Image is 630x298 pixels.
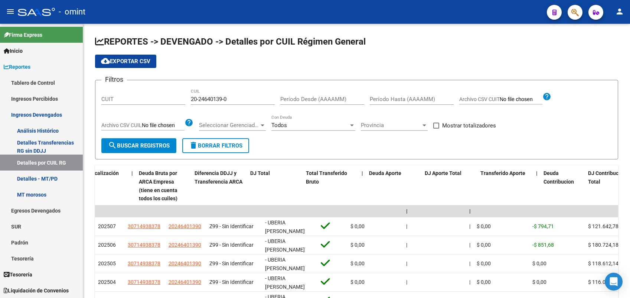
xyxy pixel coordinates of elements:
span: Liquidación de Convenios [4,286,69,295]
span: Transferido Aporte [480,170,525,176]
span: Buscar Registros [108,142,170,149]
span: - UBERIA [PERSON_NAME] [265,275,305,290]
span: Inicio [4,47,23,55]
span: Total Transferido Bruto [306,170,347,185]
span: $ 0,00 [532,260,546,266]
span: | [536,170,538,176]
span: - UBERIA [PERSON_NAME] [265,238,305,253]
span: Diferencia DDJJ y Transferencia ARCA [195,170,242,185]
span: Provincia [361,122,421,129]
span: | [469,279,470,285]
span: - UBERIA [PERSON_NAME] [265,220,305,234]
span: $ 116.069,46 [588,279,618,285]
span: 202506 [98,242,116,248]
span: 30714938378 [128,223,160,229]
mat-icon: help [542,92,551,101]
span: Firma Express [4,31,42,39]
span: $ 0,00 [350,223,365,229]
span: 20246401390 [169,223,201,229]
button: Buscar Registros [101,138,176,153]
span: - UBERIA [PERSON_NAME] [265,257,305,271]
span: 20246401390 [169,242,201,248]
span: Z99 - Sin Identificar [209,223,254,229]
datatable-header-cell: DJ Contribucion Total [585,165,630,207]
span: Seleccionar Gerenciador [199,122,259,129]
span: DJ Contribucion Total [588,170,626,185]
datatable-header-cell: DJ Total [247,165,303,207]
span: 202504 [98,279,116,285]
datatable-header-cell: Deuda Bruta por ARCA Empresa (tiene en cuenta todos los cuiles) [136,165,192,207]
span: 202505 [98,260,116,266]
span: 20246401390 [169,279,201,285]
datatable-header-cell: DJ Aporte Total [422,165,477,207]
span: REPORTES -> DEVENGADO -> Detalles por CUIL Régimen General [95,36,366,47]
span: | [406,242,407,248]
mat-icon: search [108,141,117,150]
span: $ 0,00 [350,260,365,266]
span: 30714938378 [128,260,160,266]
span: 30714938378 [128,242,160,248]
span: Deuda Aporte [369,170,401,176]
datatable-header-cell: Total Transferido Bruto [303,165,359,207]
input: Archivo CSV CUIL [142,122,185,129]
mat-icon: menu [6,7,15,16]
span: $ 0,00 [350,279,365,285]
h3: Filtros [101,74,127,85]
span: $ 0,00 [477,223,491,229]
span: Reportes [4,63,30,71]
button: Borrar Filtros [182,138,249,153]
span: Deuda Bruta por ARCA Empresa (tiene en cuenta todos los cuiles) [139,170,177,201]
span: Exportar CSV [101,58,150,65]
span: $ 0,00 [477,260,491,266]
span: $ 121.642,78 [588,223,618,229]
datatable-header-cell: | [128,165,136,207]
mat-icon: cloud_download [101,56,110,65]
span: | [131,170,133,176]
span: $ 0,00 [350,242,365,248]
datatable-header-cell: Deuda Aporte [366,165,422,207]
span: | [406,208,408,214]
span: -$ 794,71 [532,223,554,229]
button: Exportar CSV [95,55,156,68]
span: Borrar Filtros [189,142,242,149]
span: Archivo CSV CUIT [459,96,500,102]
mat-icon: delete [189,141,198,150]
span: Mostrar totalizadores [442,121,496,130]
span: $ 0,00 [477,242,491,248]
datatable-header-cell: Transferido Aporte [477,165,533,207]
datatable-header-cell: Diferencia DDJJ y Transferencia ARCA [192,165,247,207]
span: | [469,208,471,214]
span: Acta Fiscalización [76,170,119,176]
span: $ 0,00 [532,279,546,285]
span: $ 180.724,18 [588,242,618,248]
span: - omint [59,4,85,20]
datatable-header-cell: | [533,165,541,207]
span: | [469,223,470,229]
mat-icon: help [185,118,193,127]
datatable-header-cell: Deuda Contribucion [541,165,585,207]
span: Z99 - Sin Identificar [209,242,254,248]
input: Archivo CSV CUIT [500,96,542,103]
span: -$ 851,68 [532,242,554,248]
span: Todos [271,122,287,129]
span: | [469,242,470,248]
span: | [469,260,470,266]
span: DJ Aporte Total [425,170,461,176]
datatable-header-cell: Acta Fiscalización [73,165,128,207]
datatable-header-cell: | [359,165,366,207]
span: | [406,223,407,229]
mat-icon: person [615,7,624,16]
span: | [406,279,407,285]
div: Open Intercom Messenger [605,273,623,291]
span: Tesorería [4,271,32,279]
span: | [406,260,407,266]
span: 202507 [98,223,116,229]
span: Archivo CSV CUIL [101,122,142,128]
span: $ 118.612,14 [588,260,618,266]
span: Z99 - Sin Identificar [209,260,254,266]
span: $ 0,00 [477,279,491,285]
span: Z99 - Sin Identificar [209,279,254,285]
span: DJ Total [250,170,270,176]
span: 20246401390 [169,260,201,266]
span: 30714938378 [128,279,160,285]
